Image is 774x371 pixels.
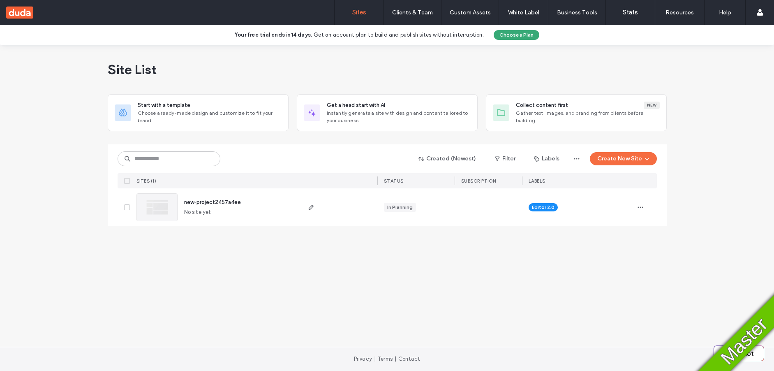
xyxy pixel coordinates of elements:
span: Collect content first [516,101,568,109]
span: Instantly generate a site with design and content tailored to your business. [327,109,471,124]
span: Get an account plan to build and publish sites without interruption. [314,32,484,38]
b: Your free trial ends in . [235,32,312,38]
a: new-project2457a4ee [184,199,241,205]
span: SUBSCRIPTION [461,178,496,184]
label: Sites [352,9,366,16]
label: Clients & Team [392,9,433,16]
span: | [374,356,376,362]
button: Filter [487,152,524,165]
span: STATUS [384,178,404,184]
label: Help [719,9,731,16]
span: Gather text, images, and branding from clients before building. [516,109,660,124]
div: Start with a templateChoose a ready-made design and customize it to fit your brand. [108,94,289,131]
button: Create New Site [590,152,657,165]
span: No site yet [184,208,211,216]
a: Terms [378,356,393,362]
a: Privacy [354,356,372,362]
label: White Label [508,9,539,16]
button: Created (Newest) [411,152,483,165]
span: SITES (1) [136,178,157,184]
span: Editor 2.0 [532,204,555,211]
div: Collect content firstNewGather text, images, and branding from clients before building. [486,94,667,131]
div: New [644,102,660,109]
span: Site List [108,61,157,78]
label: Custom Assets [450,9,491,16]
span: | [395,356,396,362]
label: Business Tools [557,9,597,16]
label: Stats [623,9,638,16]
b: 14 days [291,32,311,38]
span: Start with a template [138,101,190,109]
button: Labels [527,152,567,165]
a: Contact [398,356,420,362]
img: project thumbnail [137,194,177,221]
button: Copilot [714,346,764,361]
span: Get a head start with AI [327,101,385,109]
label: Resources [665,9,694,16]
div: In Planning [387,204,413,211]
div: Get a head start with AIInstantly generate a site with design and content tailored to your business. [297,94,478,131]
span: Choose a ready-made design and customize it to fit your brand. [138,109,282,124]
span: LABELS [529,178,545,184]
button: Choose a Plan [494,30,539,40]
